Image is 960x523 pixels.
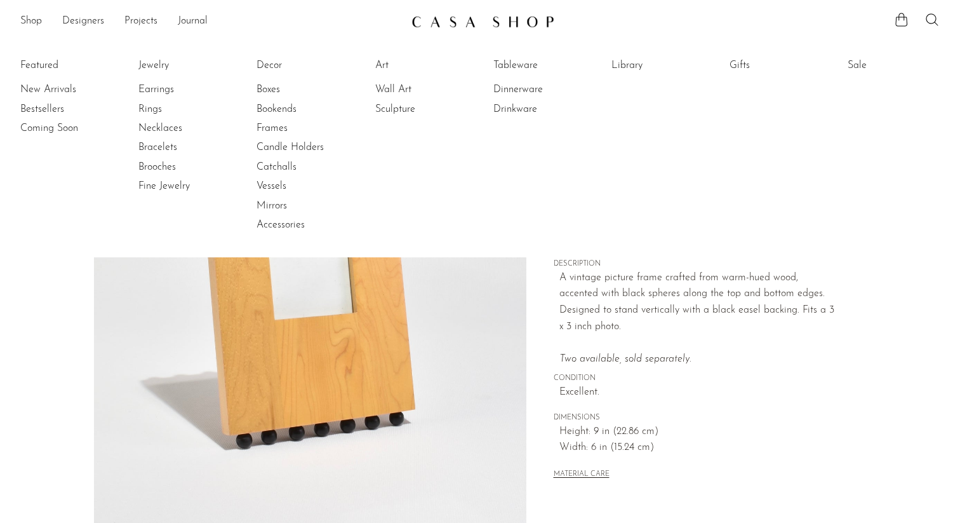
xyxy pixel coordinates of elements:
[559,384,839,401] span: Excellent.
[178,13,208,30] a: Journal
[257,121,352,135] a: Frames
[20,102,116,116] a: Bestsellers
[559,270,839,368] p: A vintage picture frame crafted from warm-hued wood, accented with black spheres along the top an...
[559,354,691,364] em: Two available, sold separately.
[20,121,116,135] a: Coming Soon
[138,160,234,174] a: Brooches
[848,56,943,80] ul: Sale
[257,160,352,174] a: Catchalls
[124,13,157,30] a: Projects
[20,11,401,32] ul: NEW HEADER MENU
[257,58,352,72] a: Decor
[375,83,470,97] a: Wall Art
[375,56,470,119] ul: Art
[138,121,234,135] a: Necklaces
[257,140,352,154] a: Candle Holders
[138,83,234,97] a: Earrings
[257,83,352,97] a: Boxes
[138,179,234,193] a: Fine Jewelry
[559,440,839,456] span: Width: 6 in (15.24 cm)
[375,102,470,116] a: Sculpture
[257,179,352,193] a: Vessels
[730,58,825,72] a: Gifts
[375,58,470,72] a: Art
[554,412,839,424] span: DIMENSIONS
[20,11,401,32] nav: Desktop navigation
[554,470,610,480] button: MATERIAL CARE
[611,56,707,80] ul: Library
[611,58,707,72] a: Library
[20,80,116,138] ul: Featured
[554,259,839,270] span: DESCRIPTION
[493,58,589,72] a: Tableware
[559,424,839,440] span: Height: 9 in (22.86 cm)
[138,56,234,196] ul: Jewelry
[493,56,589,119] ul: Tableware
[493,83,589,97] a: Dinnerware
[138,58,234,72] a: Jewelry
[257,218,352,232] a: Accessories
[20,83,116,97] a: New Arrivals
[554,373,839,384] span: CONDITION
[257,199,352,213] a: Mirrors
[138,102,234,116] a: Rings
[138,140,234,154] a: Bracelets
[20,13,42,30] a: Shop
[257,102,352,116] a: Bookends
[493,102,589,116] a: Drinkware
[62,13,104,30] a: Designers
[730,56,825,80] ul: Gifts
[257,56,352,235] ul: Decor
[848,58,943,72] a: Sale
